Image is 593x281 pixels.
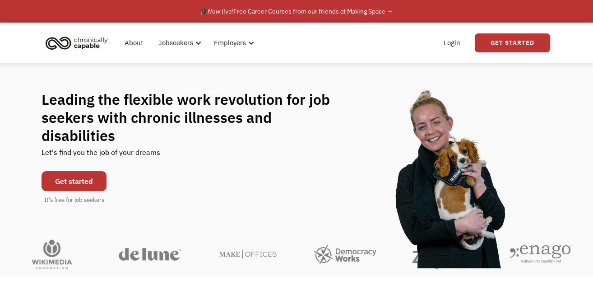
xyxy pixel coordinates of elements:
[208,28,257,57] div: Employers
[42,145,160,167] div: Let's find you the job of your dreams
[42,171,107,191] a: Get started
[214,37,246,48] div: Employers
[43,33,115,53] a: home
[158,37,193,48] div: Jobseekers
[475,33,550,52] a: Get Started
[208,7,233,15] em: Now live!
[153,28,204,57] div: Jobseekers
[200,6,393,17] div: 🎓 Free Career Courses from our friends at Making Space →
[43,33,111,53] img: Chronically Capable logo
[119,28,148,57] a: About
[44,196,104,205] div: It's free for job seekers
[438,28,466,57] a: Login
[42,90,347,145] h1: Leading the flexible work revolution for job seekers with chronic illnesses and disabilities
